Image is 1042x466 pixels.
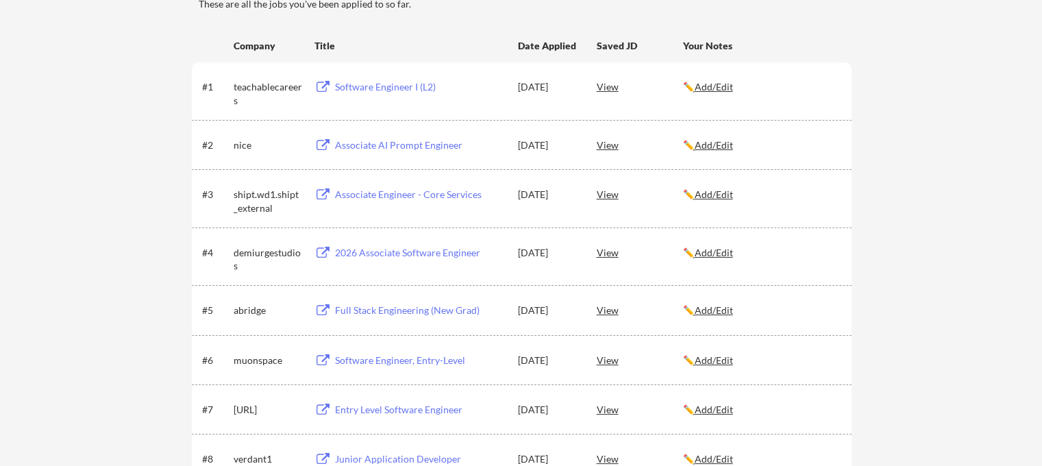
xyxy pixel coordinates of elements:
[518,452,578,466] div: [DATE]
[335,138,505,152] div: Associate AI Prompt Engineer
[234,403,302,417] div: [URL]
[234,354,302,367] div: muonspace
[683,304,839,317] div: ✏️
[695,81,733,93] u: Add/Edit
[518,188,578,201] div: [DATE]
[597,397,683,421] div: View
[234,452,302,466] div: verdant1
[695,304,733,316] u: Add/Edit
[234,138,302,152] div: nice
[335,354,505,367] div: Software Engineer, Entry-Level
[234,304,302,317] div: abridge
[202,80,229,94] div: #1
[518,354,578,367] div: [DATE]
[234,246,302,273] div: demiurgestudios
[597,33,683,58] div: Saved JD
[202,354,229,367] div: #6
[202,304,229,317] div: #5
[518,246,578,260] div: [DATE]
[683,403,839,417] div: ✏️
[597,347,683,372] div: View
[683,452,839,466] div: ✏️
[202,403,229,417] div: #7
[695,453,733,465] u: Add/Edit
[202,138,229,152] div: #2
[683,138,839,152] div: ✏️
[597,182,683,206] div: View
[518,39,578,53] div: Date Applied
[314,39,505,53] div: Title
[234,188,302,214] div: shipt.wd1.shipt_external
[597,297,683,322] div: View
[202,452,229,466] div: #8
[518,80,578,94] div: [DATE]
[683,246,839,260] div: ✏️
[695,139,733,151] u: Add/Edit
[695,354,733,366] u: Add/Edit
[695,404,733,415] u: Add/Edit
[597,132,683,157] div: View
[518,304,578,317] div: [DATE]
[518,138,578,152] div: [DATE]
[683,80,839,94] div: ✏️
[234,80,302,107] div: teachablecareers
[683,39,839,53] div: Your Notes
[695,247,733,258] u: Add/Edit
[518,403,578,417] div: [DATE]
[234,39,302,53] div: Company
[335,80,505,94] div: Software Engineer I (L2)
[597,74,683,99] div: View
[683,188,839,201] div: ✏️
[335,403,505,417] div: Entry Level Software Engineer
[202,188,229,201] div: #3
[683,354,839,367] div: ✏️
[335,304,505,317] div: Full Stack Engineering (New Grad)
[695,188,733,200] u: Add/Edit
[335,246,505,260] div: 2026 Associate Software Engineer
[335,188,505,201] div: Associate Engineer - Core Services
[597,240,683,265] div: View
[202,246,229,260] div: #4
[335,452,505,466] div: Junior Application Developer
